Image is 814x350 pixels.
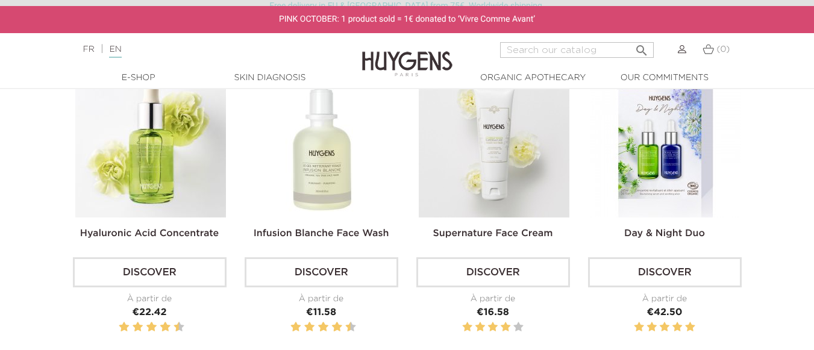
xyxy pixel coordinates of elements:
[500,42,654,58] input: Search
[116,320,118,335] label: 1
[73,257,227,287] a: Discover
[316,320,318,335] label: 5
[634,40,649,54] i: 
[419,67,569,217] img: Supernature Face Cream
[158,320,160,335] label: 7
[321,320,327,335] label: 6
[672,320,682,335] label: 4
[135,320,141,335] label: 4
[513,320,523,335] label: 5
[162,320,168,335] label: 8
[307,320,313,335] label: 4
[624,229,705,239] a: Day & Night Duo
[685,320,695,335] label: 5
[176,320,182,335] label: 10
[343,320,345,335] label: 9
[75,67,226,217] img: Hyaluronic Acid Concentrate
[83,45,95,54] a: FR
[121,320,127,335] label: 2
[210,72,330,84] a: Skin Diagnosis
[77,42,330,57] div: |
[80,229,219,239] a: Hyaluronic Acid Concentrate
[501,320,510,335] label: 4
[330,320,331,335] label: 7
[634,320,644,335] label: 1
[362,32,452,78] img: Huygens
[73,293,227,305] div: À partir de
[473,72,593,84] a: Organic Apothecary
[647,320,657,335] label: 2
[132,308,166,317] span: €22.42
[463,320,472,335] label: 1
[716,45,730,54] span: (0)
[293,320,299,335] label: 2
[588,293,742,305] div: À partir de
[78,72,199,84] a: E-Shop
[488,320,498,335] label: 3
[604,72,725,84] a: Our commitments
[647,308,683,317] span: €42.50
[245,293,398,305] div: À partir de
[288,320,290,335] label: 1
[172,320,174,335] label: 9
[660,320,669,335] label: 3
[245,257,398,287] a: Discover
[334,320,340,335] label: 8
[247,67,398,217] img: Infusion Blanche Face Wash
[477,308,509,317] span: €16.58
[306,308,336,317] span: €11.58
[588,257,742,287] a: Discover
[631,39,653,55] button: 
[302,320,304,335] label: 3
[416,293,570,305] div: À partir de
[254,229,389,239] a: Infusion Blanche Face Wash
[590,67,741,217] img: Day & Night Duo
[109,45,121,58] a: EN
[348,320,354,335] label: 10
[433,229,553,239] a: Supernature Face Cream
[130,320,132,335] label: 3
[149,320,155,335] label: 6
[416,257,570,287] a: Discover
[475,320,485,335] label: 2
[144,320,146,335] label: 5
